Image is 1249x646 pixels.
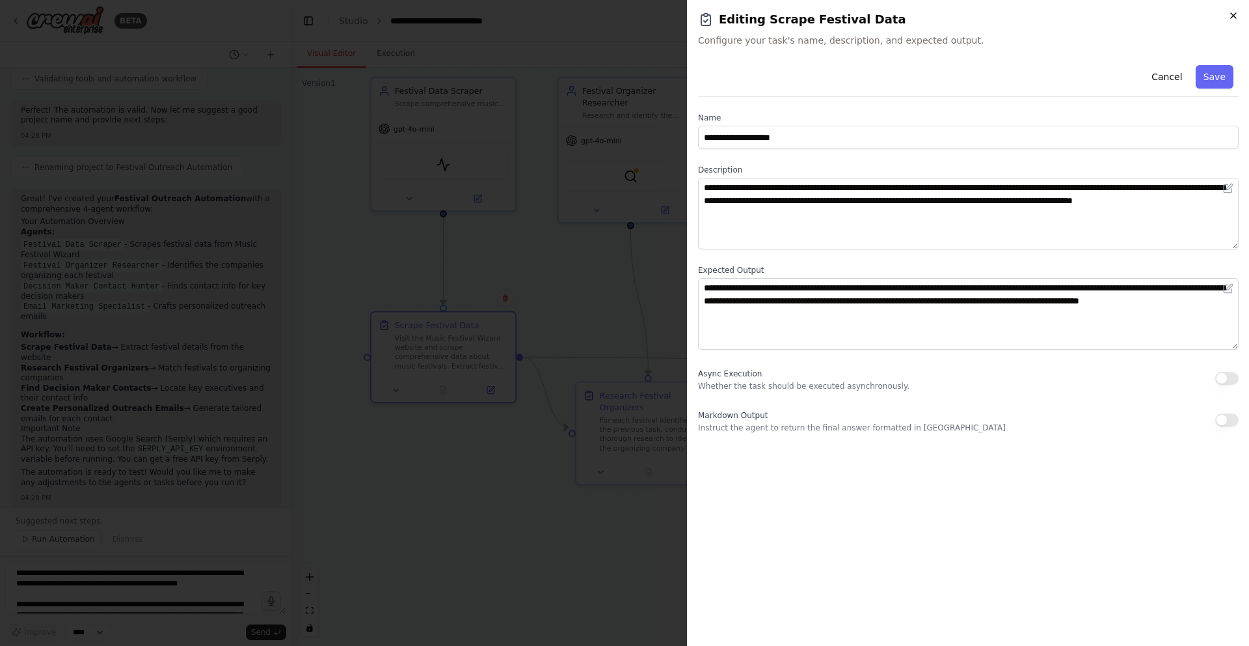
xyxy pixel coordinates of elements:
span: Async Execution [698,369,762,378]
button: Open in editor [1220,180,1236,196]
button: Save [1196,65,1233,89]
span: Markdown Output [698,411,768,420]
label: Expected Output [698,265,1239,275]
h2: Editing Scrape Festival Data [698,10,1239,29]
label: Name [698,113,1239,123]
button: Open in editor [1220,281,1236,296]
p: Instruct the agent to return the final answer formatted in [GEOGRAPHIC_DATA] [698,423,1006,433]
label: Description [698,165,1239,175]
p: Whether the task should be executed asynchronously. [698,381,909,391]
button: Cancel [1144,65,1190,89]
span: Configure your task's name, description, and expected output. [698,34,1239,47]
